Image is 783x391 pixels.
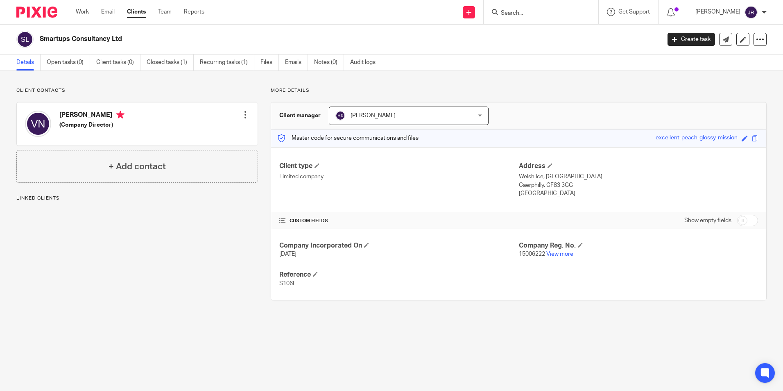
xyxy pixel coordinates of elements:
[279,173,518,181] p: Limited company
[695,8,740,16] p: [PERSON_NAME]
[16,55,41,70] a: Details
[25,111,51,137] img: svg%3E
[260,55,279,70] a: Files
[519,241,758,250] h4: Company Reg. No.
[116,111,124,119] i: Primary
[96,55,140,70] a: Client tasks (0)
[47,55,90,70] a: Open tasks (0)
[76,8,89,16] a: Work
[184,8,204,16] a: Reports
[279,241,518,250] h4: Company Incorporated On
[519,189,758,198] p: [GEOGRAPHIC_DATA]
[147,55,194,70] a: Closed tasks (1)
[351,113,396,118] span: [PERSON_NAME]
[277,134,419,142] p: Master code for secure communications and files
[279,111,321,120] h3: Client manager
[350,55,382,70] a: Audit logs
[285,55,308,70] a: Emails
[314,55,344,70] a: Notes (0)
[127,8,146,16] a: Clients
[745,6,758,19] img: svg%3E
[279,271,518,279] h4: Reference
[519,181,758,189] p: Caerphilly, CF83 3GG
[16,195,258,202] p: Linked clients
[684,216,731,225] label: Show empty fields
[519,251,545,257] span: 15006222
[546,251,573,257] a: View more
[40,35,532,43] h2: Smartups Consultancy Ltd
[656,134,738,143] div: excellent-peach-glossy-mission
[200,55,254,70] a: Recurring tasks (1)
[500,10,574,17] input: Search
[271,87,767,94] p: More details
[668,33,715,46] a: Create task
[16,7,57,18] img: Pixie
[279,162,518,170] h4: Client type
[618,9,650,15] span: Get Support
[519,173,758,181] p: Welsh Ice, [GEOGRAPHIC_DATA]
[101,8,115,16] a: Email
[279,251,296,257] span: [DATE]
[59,121,124,129] h5: (Company Director)
[109,160,166,173] h4: + Add contact
[16,87,258,94] p: Client contacts
[279,281,296,286] span: S106L
[59,111,124,121] h4: [PERSON_NAME]
[335,111,345,120] img: svg%3E
[519,162,758,170] h4: Address
[158,8,172,16] a: Team
[16,31,34,48] img: svg%3E
[279,218,518,224] h4: CUSTOM FIELDS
